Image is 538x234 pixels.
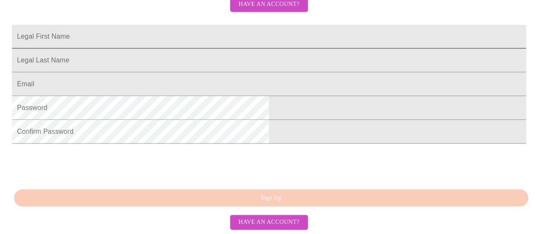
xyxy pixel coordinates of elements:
[239,217,299,228] span: Have an account?
[228,218,310,225] a: Have an account?
[228,6,310,14] a: Have an account?
[12,148,141,181] iframe: reCAPTCHA
[230,215,308,230] button: Have an account?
